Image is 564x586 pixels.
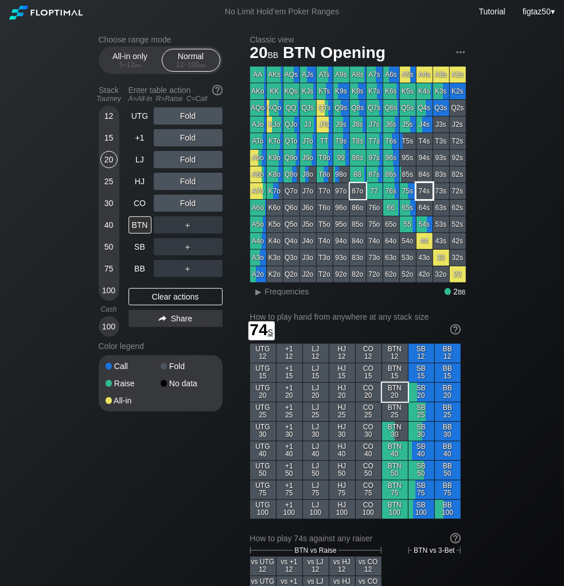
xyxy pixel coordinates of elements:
div: 42s [450,233,466,249]
div: 12 – 100 [167,61,215,69]
div: KTo [267,133,283,149]
div: BTN 75 [382,480,408,499]
div: HJ 75 [329,480,355,499]
div: K7o [267,183,283,199]
div: T3s [433,133,449,149]
span: Frequencies [265,287,309,296]
div: QTo [283,133,299,149]
div: T5o [317,216,333,232]
div: A7o [250,183,266,199]
div: ATs [317,67,333,83]
div: A4o [250,233,266,249]
div: JTo [300,133,316,149]
div: Fold [161,362,216,370]
div: KTs [317,83,333,99]
div: A7s [367,67,383,83]
div: Fold [154,195,223,212]
div: T4o [317,233,333,249]
div: AJo [250,117,266,133]
div: T8s [350,133,366,149]
div: +1 75 [277,480,302,499]
h2: Classic view [250,35,466,44]
div: K5s [400,83,416,99]
div: BTN 40 [382,441,408,460]
span: 20 [248,44,281,63]
div: T2s [450,133,466,149]
div: LJ 30 [303,422,329,441]
div: T4s [417,133,433,149]
div: UTG 30 [250,422,276,441]
div: CO 40 [356,441,382,460]
div: AKo [250,83,266,99]
div: BTN 12 [382,344,408,363]
div: 54o [400,233,416,249]
div: BB 30 [435,422,461,441]
div: A4s [417,67,433,83]
div: BTN 20 [382,383,408,402]
div: UTG 15 [250,363,276,382]
div: 33 [433,250,449,266]
div: BTN 25 [382,402,408,421]
div: 84o [350,233,366,249]
div: 82s [450,166,466,183]
a: Tutorial [479,7,505,16]
div: 84s [417,166,433,183]
div: +1 12 [277,344,302,363]
div: KQo [267,100,283,116]
div: 98o [333,166,349,183]
div: CO 75 [356,480,382,499]
div: Q3s [433,100,449,116]
div: T9s [333,133,349,149]
div: T9o [317,150,333,166]
div: K4o [267,233,283,249]
div: UTG 25 [250,402,276,421]
div: Color legend [99,337,223,355]
div: K6o [267,200,283,216]
div: T6o [317,200,333,216]
div: Q4o [283,233,299,249]
div: ＋ [154,260,223,277]
div: UTG 20 [250,383,276,402]
div: BTN 50 [382,461,408,480]
div: KQs [283,83,299,99]
div: 12 [100,107,118,125]
div: 94s [417,150,433,166]
div: Q6o [283,200,299,216]
div: UTG 50 [250,461,276,480]
div: BTN 15 [382,363,408,382]
div: +1 40 [277,441,302,460]
span: bb [135,61,141,69]
div: 93o [333,250,349,266]
div: 54s [417,216,433,232]
div: K2s [450,83,466,99]
div: J4o [300,233,316,249]
div: 62o [383,266,399,282]
div: 92o [333,266,349,282]
div: LJ [129,151,151,168]
div: A2o [250,266,266,282]
div: 86s [383,166,399,183]
div: 53o [400,250,416,266]
div: HJ 12 [329,344,355,363]
div: 82o [350,266,366,282]
div: CO 50 [356,461,382,480]
div: 76s [383,183,399,199]
div: +1 [129,129,151,146]
div: 96o [333,200,349,216]
div: 96s [383,150,399,166]
div: K9o [267,150,283,166]
div: TT [317,133,333,149]
div: BTN 30 [382,422,408,441]
div: QTs [317,100,333,116]
div: J9o [300,150,316,166]
div: Normal [165,49,217,71]
div: 50 [100,238,118,255]
div: K8o [267,166,283,183]
div: 73o [367,250,383,266]
div: 64o [383,233,399,249]
div: BB 25 [435,402,461,421]
div: LJ 12 [303,344,329,363]
div: BB 12 [435,344,461,363]
div: SB 20 [409,383,434,402]
div: 94o [333,233,349,249]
